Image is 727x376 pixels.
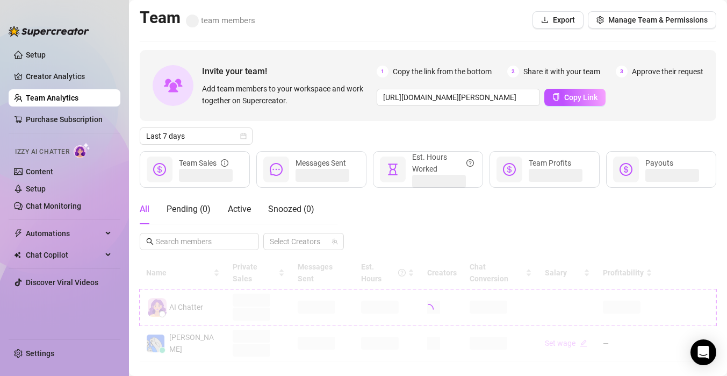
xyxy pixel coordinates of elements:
[156,236,244,247] input: Search members
[179,157,228,169] div: Team Sales
[26,278,98,287] a: Discover Viral Videos
[14,251,21,259] img: Chat Copilot
[377,66,388,77] span: 1
[503,163,516,176] span: dollar-circle
[507,66,519,77] span: 2
[26,167,53,176] a: Content
[332,238,338,245] span: team
[386,163,399,176] span: hourglass
[9,26,89,37] img: logo-BBDzfeDw.svg
[596,16,604,24] span: setting
[645,159,673,167] span: Payouts
[529,159,571,167] span: Team Profits
[202,83,372,107] span: Add team members to your workspace and work together on Supercreator.
[26,51,46,59] a: Setup
[26,202,81,210] a: Chat Monitoring
[632,66,703,77] span: Approve their request
[620,163,632,176] span: dollar-circle
[393,66,492,77] span: Copy the link from the bottom
[26,115,103,124] a: Purchase Subscription
[296,159,346,167] span: Messages Sent
[421,302,436,317] span: loading
[221,157,228,169] span: info-circle
[140,8,255,28] h2: Team
[588,11,716,29] button: Manage Team & Permissions
[564,93,598,102] span: Copy Link
[202,65,377,78] span: Invite your team!
[268,204,314,214] span: Snoozed ( 0 )
[690,339,716,365] div: Open Intercom Messenger
[146,238,154,245] span: search
[15,147,69,157] span: Izzy AI Chatter
[608,16,708,24] span: Manage Team & Permissions
[412,151,474,175] div: Est. Hours Worked
[74,143,90,158] img: AI Chatter
[14,229,23,238] span: thunderbolt
[186,16,255,25] span: team members
[553,16,575,24] span: Export
[532,11,584,29] button: Export
[140,203,149,216] div: All
[26,94,78,102] a: Team Analytics
[544,89,606,106] button: Copy Link
[153,163,166,176] span: dollar-circle
[26,68,112,85] a: Creator Analytics
[167,203,211,216] div: Pending ( 0 )
[146,128,246,144] span: Last 7 days
[26,349,54,358] a: Settings
[228,204,251,214] span: Active
[616,66,628,77] span: 3
[26,225,102,242] span: Automations
[466,151,474,175] span: question-circle
[240,133,247,139] span: calendar
[26,246,102,264] span: Chat Copilot
[541,16,549,24] span: download
[523,66,600,77] span: Share it with your team
[26,185,46,193] a: Setup
[552,93,560,101] span: copy
[270,163,283,176] span: message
